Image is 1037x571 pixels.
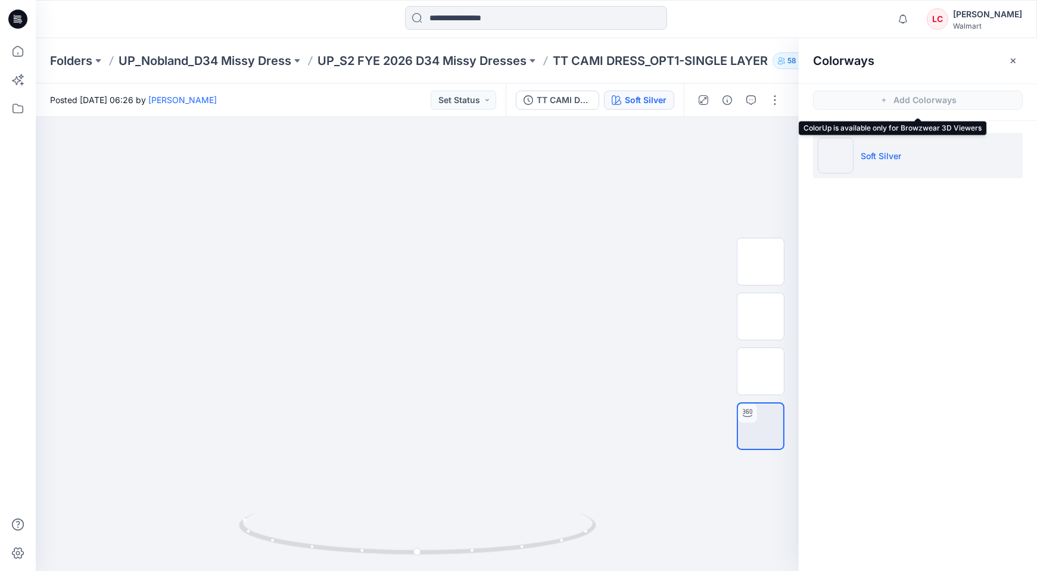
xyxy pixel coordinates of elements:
[119,52,291,69] a: UP_Nobland_D34 Missy Dress
[787,54,796,67] p: 58
[927,8,948,30] div: LC
[953,21,1022,30] div: Walmart
[813,54,874,68] h2: Colorways
[516,91,599,110] button: TT CAMI DRESS_ADM_OPT1
[861,150,901,162] p: Soft Silver
[953,7,1022,21] div: [PERSON_NAME]
[818,138,854,173] img: Soft Silver
[773,52,811,69] button: 58
[537,94,591,107] div: TT CAMI DRESS_ADM_OPT1
[148,95,217,105] a: [PERSON_NAME]
[625,94,667,107] div: Soft Silver
[50,52,92,69] a: Folders
[604,91,674,110] button: Soft Silver
[50,94,217,106] span: Posted [DATE] 06:26 by
[553,52,768,69] p: TT CAMI DRESS_OPT1-SINGLE LAYER
[718,91,737,110] button: Details
[317,52,527,69] a: UP_S2 FYE 2026 D34 Missy Dresses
